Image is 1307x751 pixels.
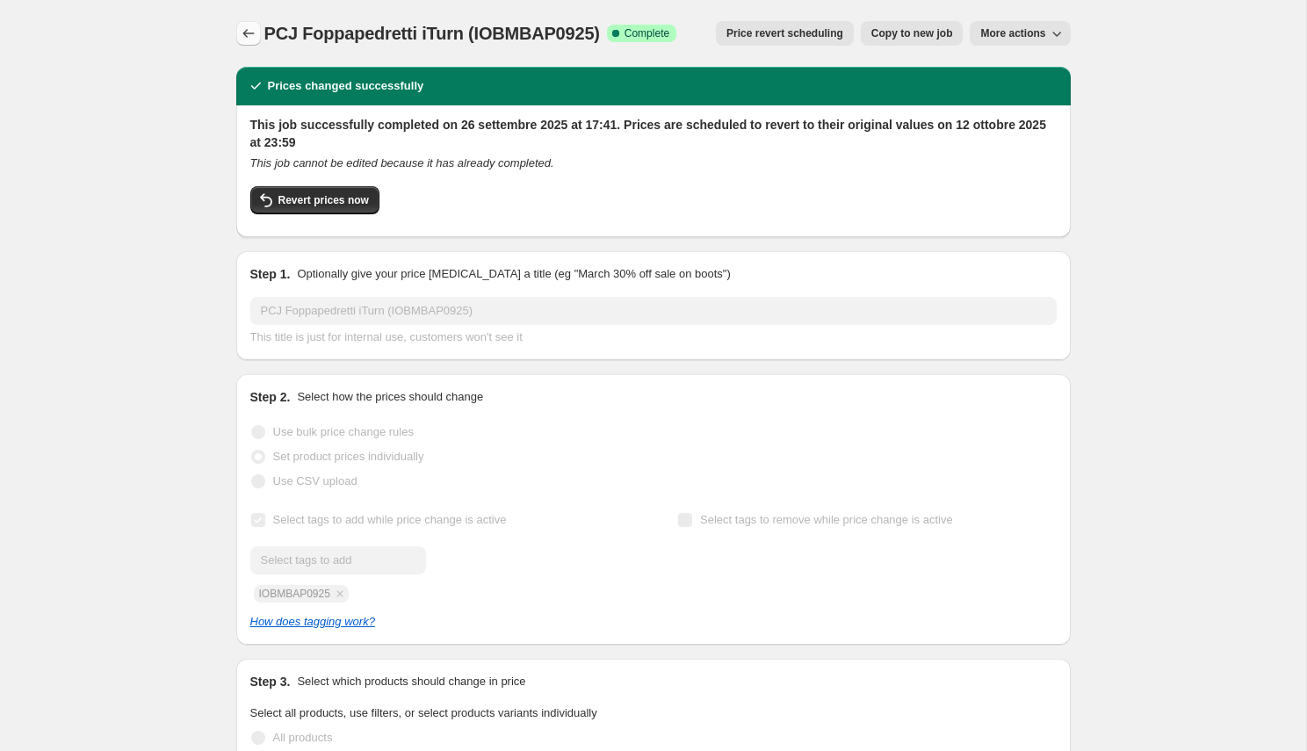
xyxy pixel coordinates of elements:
p: Optionally give your price [MEDICAL_DATA] a title (eg "March 30% off sale on boots") [297,265,730,283]
span: Set product prices individually [273,450,424,463]
span: Select all products, use filters, or select products variants individually [250,706,597,719]
h2: Step 3. [250,673,291,690]
span: More actions [980,26,1045,40]
a: How does tagging work? [250,615,375,628]
span: Select tags to add while price change is active [273,513,507,526]
span: This title is just for internal use, customers won't see it [250,330,523,343]
button: More actions [970,21,1070,46]
input: 30% off holiday sale [250,297,1057,325]
span: Use CSV upload [273,474,357,487]
button: Price change jobs [236,21,261,46]
span: All products [273,731,333,744]
button: Price revert scheduling [716,21,854,46]
span: Revert prices now [278,193,369,207]
button: Copy to new job [861,21,964,46]
span: Price revert scheduling [726,26,843,40]
i: This job cannot be edited because it has already completed. [250,156,554,170]
span: Select tags to remove while price change is active [700,513,953,526]
h2: Step 1. [250,265,291,283]
span: PCJ Foppapedretti iTurn (IOBMBAP0925) [264,24,600,43]
p: Select how the prices should change [297,388,483,406]
p: Select which products should change in price [297,673,525,690]
input: Select tags to add [250,546,426,574]
span: Copy to new job [871,26,953,40]
h2: This job successfully completed on 26 settembre 2025 at 17:41. Prices are scheduled to revert to ... [250,116,1057,151]
button: Revert prices now [250,186,379,214]
h2: Step 2. [250,388,291,406]
span: Complete [625,26,669,40]
span: Use bulk price change rules [273,425,414,438]
h2: Prices changed successfully [268,77,424,95]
